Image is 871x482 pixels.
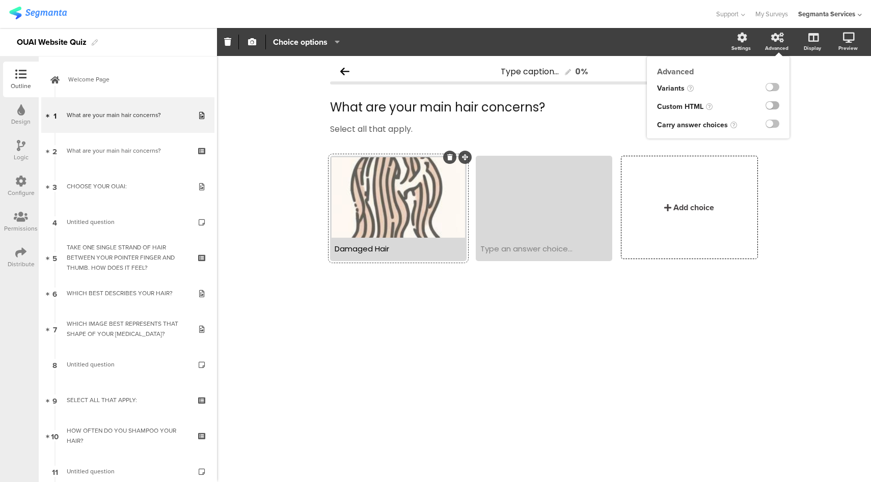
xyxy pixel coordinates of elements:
[67,110,188,120] div: What are your main hair concerns?
[804,44,821,52] div: Display
[14,153,29,162] div: Logic
[67,242,188,273] div: TAKE ONE SINGLE STRAND OF HAIR BETWEEN YOUR POINTER FINGER AND THUMB. HOW DOES IT FEEL?
[501,66,559,77] span: Type caption...
[838,44,858,52] div: Preview
[67,395,188,405] div: SELECT ALL THAT APPLY:
[41,168,214,204] a: 3 CHOOSE YOUR OUAI:
[41,382,214,418] a: 9 SELECT ALL THAT APPLY:
[11,117,31,126] div: Design
[621,156,757,259] button: Add choice
[51,430,59,441] span: 10
[68,74,199,84] span: Welcome Page
[9,7,67,19] img: segmanta logo
[52,216,57,228] span: 4
[53,109,57,121] span: 1
[273,31,340,53] button: Choice options
[273,36,328,48] span: Choice options
[41,418,214,453] a: 10 HOW OFTEN DO YOU SHAMPOO YOUR HAIR?
[41,275,214,311] a: 6 WHICH BEST DESCRIBES YOUR HAIR?
[731,44,751,52] div: Settings
[330,123,758,135] p: Select all that apply.
[67,426,188,446] div: HOW OFTEN DO YOU SHAMPOO YOUR HAIR?
[67,181,188,191] div: CHOOSE YOUR OUAI:
[52,252,57,263] span: 5
[4,224,38,233] div: Permissions
[8,260,35,269] div: Distribute
[67,146,188,156] div: What are your main hair concerns?
[11,81,31,91] div: Outline
[673,202,714,213] div: Add choice
[52,394,57,406] span: 9
[52,181,57,192] span: 3
[52,145,57,156] span: 2
[657,83,685,94] span: Variants
[53,323,57,334] span: 7
[41,240,214,275] a: 5 TAKE ONE SINGLE STRAND OF HAIR BETWEEN YOUR POINTER FINGER AND THUMB. HOW DOES IT FEEL?
[17,34,87,50] div: OUAI Website Quiz
[67,217,115,226] span: Untitled question
[41,204,214,240] a: 4 Untitled question
[575,65,588,78] div: 0%
[480,243,573,254] span: Type an answer choice...
[8,188,35,197] div: Configure
[330,100,758,115] p: What are your main hair concerns?
[765,44,788,52] div: Advanced
[67,319,188,339] div: WHICH IMAGE BEST REPRESENTS THAT SHAPE OF YOUR HAIR FOLLICLE?
[52,288,57,299] span: 6
[52,359,57,370] span: 8
[41,133,214,168] a: 2 What are your main hair concerns?
[67,467,115,476] span: Untitled question
[41,347,214,382] a: 8 Untitled question
[41,62,214,97] a: Welcome Page
[67,288,188,298] div: WHICH BEST DESCRIBES YOUR HAIR?
[798,9,855,19] div: Segmanta Services
[647,66,790,77] div: Advanced
[657,101,703,112] span: Custom HTML
[52,466,58,477] span: 11
[657,120,728,130] span: Carry answer choices
[41,311,214,347] a: 7 WHICH IMAGE BEST REPRESENTS THAT SHAPE OF YOUR [MEDICAL_DATA]?
[41,97,214,133] a: 1 What are your main hair concerns?
[335,243,462,254] div: Damaged Hair
[716,9,739,19] span: Support
[67,360,115,369] span: Untitled question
